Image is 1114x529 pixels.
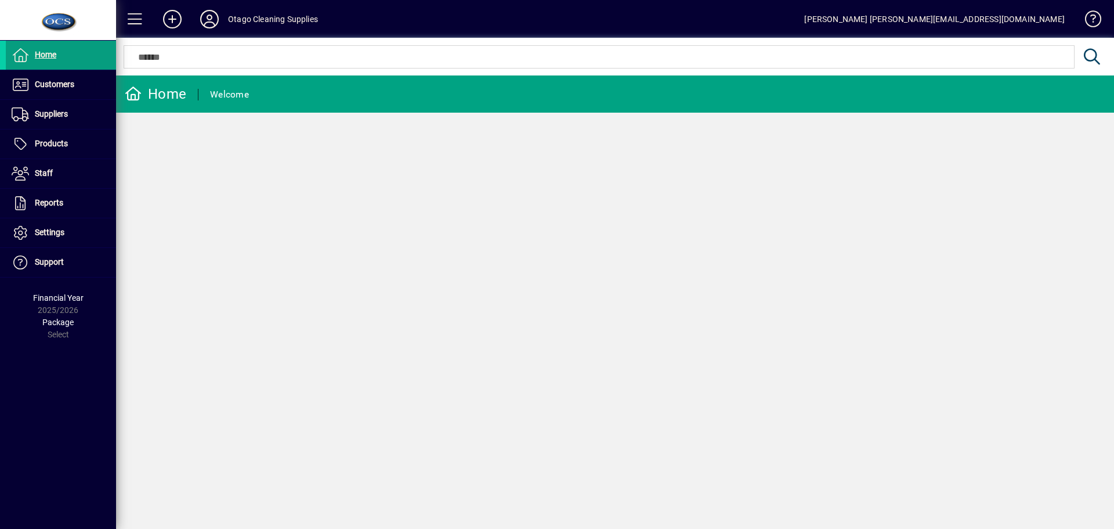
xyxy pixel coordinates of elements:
[1076,2,1099,40] a: Knowledge Base
[42,318,74,327] span: Package
[804,10,1065,28] div: [PERSON_NAME] [PERSON_NAME][EMAIL_ADDRESS][DOMAIN_NAME]
[35,109,68,118] span: Suppliers
[6,218,116,247] a: Settings
[125,85,186,103] div: Home
[35,198,63,207] span: Reports
[35,257,64,267] span: Support
[6,189,116,218] a: Reports
[191,9,228,30] button: Profile
[6,70,116,99] a: Customers
[35,50,56,59] span: Home
[6,248,116,277] a: Support
[210,85,249,104] div: Welcome
[228,10,318,28] div: Otago Cleaning Supplies
[35,228,64,237] span: Settings
[6,159,116,188] a: Staff
[35,168,53,178] span: Staff
[33,293,84,303] span: Financial Year
[6,129,116,159] a: Products
[35,80,74,89] span: Customers
[35,139,68,148] span: Products
[6,100,116,129] a: Suppliers
[154,9,191,30] button: Add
